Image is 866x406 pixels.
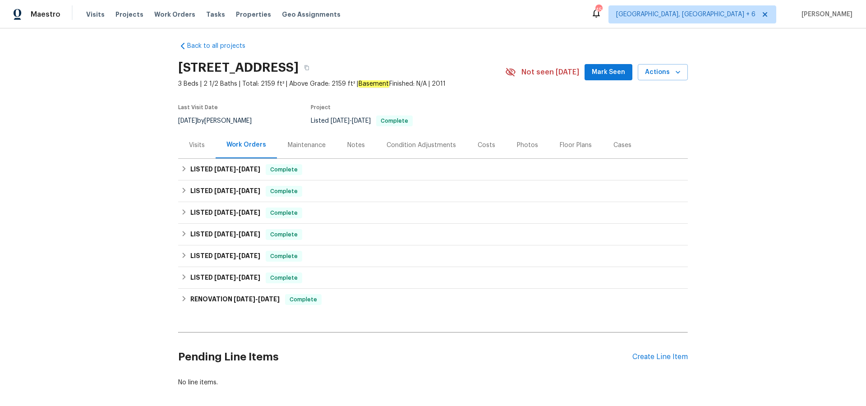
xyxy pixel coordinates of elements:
[214,209,236,216] span: [DATE]
[267,252,301,261] span: Complete
[234,296,280,302] span: -
[178,79,505,88] span: 3 Beds | 2 1/2 Baths | Total: 2159 ft² | Above Grade: 2159 ft² | Finished: N/A | 2011
[234,296,255,302] span: [DATE]
[190,251,260,262] h6: LISTED
[478,141,495,150] div: Costs
[178,267,688,289] div: LISTED [DATE]-[DATE]Complete
[178,245,688,267] div: LISTED [DATE]-[DATE]Complete
[517,141,538,150] div: Photos
[239,253,260,259] span: [DATE]
[214,274,236,281] span: [DATE]
[190,208,260,218] h6: LISTED
[521,68,579,77] span: Not seen [DATE]
[258,296,280,302] span: [DATE]
[190,294,280,305] h6: RENOVATION
[239,188,260,194] span: [DATE]
[178,224,688,245] div: LISTED [DATE]-[DATE]Complete
[311,118,413,124] span: Listed
[638,64,688,81] button: Actions
[560,141,592,150] div: Floor Plans
[190,272,260,283] h6: LISTED
[387,141,456,150] div: Condition Adjustments
[377,118,412,124] span: Complete
[178,118,197,124] span: [DATE]
[267,273,301,282] span: Complete
[190,229,260,240] h6: LISTED
[311,105,331,110] span: Project
[267,187,301,196] span: Complete
[214,209,260,216] span: -
[115,10,143,19] span: Projects
[190,186,260,197] h6: LISTED
[214,253,260,259] span: -
[286,295,321,304] span: Complete
[178,42,265,51] a: Back to all projects
[214,188,260,194] span: -
[645,67,681,78] span: Actions
[178,180,688,202] div: LISTED [DATE]-[DATE]Complete
[613,141,631,150] div: Cases
[267,208,301,217] span: Complete
[352,118,371,124] span: [DATE]
[154,10,195,19] span: Work Orders
[214,166,236,172] span: [DATE]
[358,80,389,88] em: Basement
[616,10,755,19] span: [GEOGRAPHIC_DATA], [GEOGRAPHIC_DATA] + 6
[798,10,852,19] span: [PERSON_NAME]
[267,230,301,239] span: Complete
[214,231,260,237] span: -
[267,165,301,174] span: Complete
[214,274,260,281] span: -
[206,11,225,18] span: Tasks
[592,67,625,78] span: Mark Seen
[214,231,236,237] span: [DATE]
[347,141,365,150] div: Notes
[239,274,260,281] span: [DATE]
[239,231,260,237] span: [DATE]
[288,141,326,150] div: Maintenance
[585,64,632,81] button: Mark Seen
[178,105,218,110] span: Last Visit Date
[178,336,632,378] h2: Pending Line Items
[236,10,271,19] span: Properties
[178,63,299,72] h2: [STREET_ADDRESS]
[632,353,688,361] div: Create Line Item
[189,141,205,150] div: Visits
[86,10,105,19] span: Visits
[239,209,260,216] span: [DATE]
[178,159,688,180] div: LISTED [DATE]-[DATE]Complete
[282,10,341,19] span: Geo Assignments
[214,253,236,259] span: [DATE]
[190,164,260,175] h6: LISTED
[214,188,236,194] span: [DATE]
[239,166,260,172] span: [DATE]
[214,166,260,172] span: -
[178,289,688,310] div: RENOVATION [DATE]-[DATE]Complete
[31,10,60,19] span: Maestro
[178,115,263,126] div: by [PERSON_NAME]
[226,140,266,149] div: Work Orders
[331,118,350,124] span: [DATE]
[178,378,688,387] div: No line items.
[331,118,371,124] span: -
[178,202,688,224] div: LISTED [DATE]-[DATE]Complete
[299,60,315,76] button: Copy Address
[595,5,602,14] div: 45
